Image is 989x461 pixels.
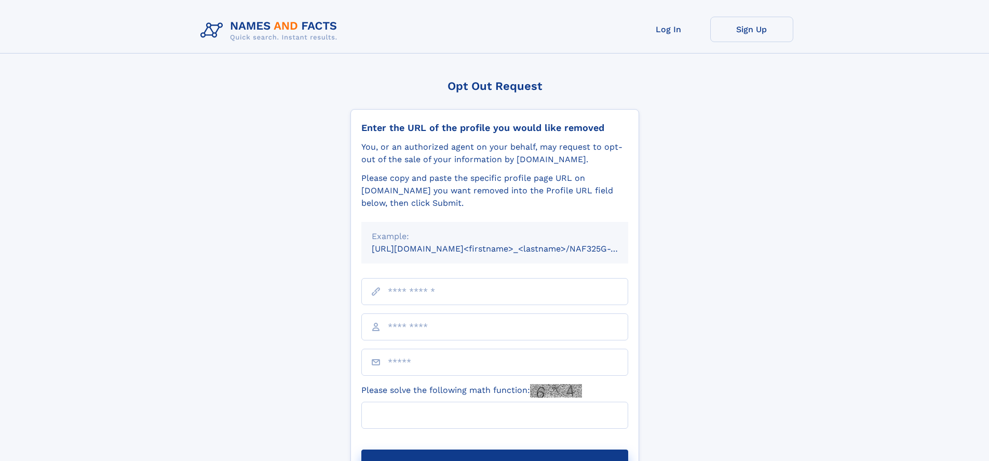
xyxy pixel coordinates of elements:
[372,244,648,254] small: [URL][DOMAIN_NAME]<firstname>_<lastname>/NAF325G-xxxxxxxx
[372,230,618,243] div: Example:
[710,17,793,42] a: Sign Up
[361,172,628,209] div: Please copy and paste the specific profile page URL on [DOMAIN_NAME] you want removed into the Pr...
[627,17,710,42] a: Log In
[196,17,346,45] img: Logo Names and Facts
[361,122,628,134] div: Enter the URL of the profile you would like removed
[361,141,628,166] div: You, or an authorized agent on your behalf, may request to opt-out of the sale of your informatio...
[350,80,639,93] div: Opt Out Request
[361,384,582,398] label: Please solve the following math function:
